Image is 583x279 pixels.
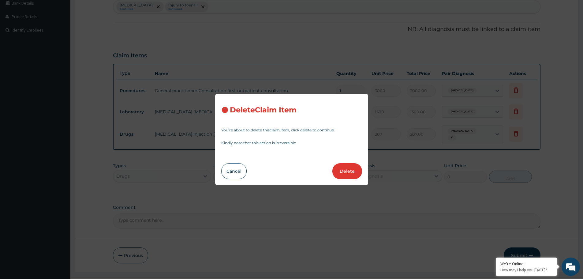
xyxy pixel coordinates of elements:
[500,261,552,266] div: We're Online!
[230,106,297,114] h3: Delete Claim Item
[100,3,115,18] div: Minimize live chat window
[32,34,103,42] div: Chat with us now
[221,141,362,145] p: Kindly note that this action is irreversible
[332,163,362,179] button: Delete
[500,267,552,273] p: How may I help you today?
[11,31,25,46] img: d_794563401_company_1708531726252_794563401
[221,163,247,179] button: Cancel
[36,77,84,139] span: We're online!
[221,128,362,132] p: You’re about to delete this claim item , click delete to continue.
[3,167,117,189] textarea: Type your message and hit 'Enter'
